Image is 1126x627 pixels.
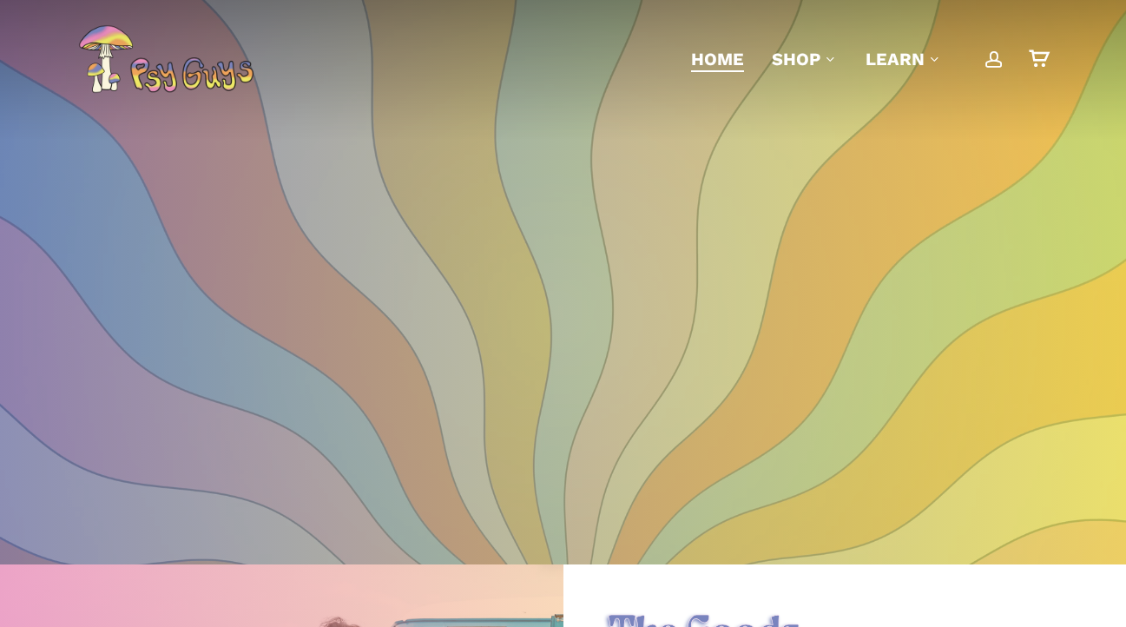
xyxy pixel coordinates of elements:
a: Home [691,47,744,71]
a: Shop [772,47,838,71]
a: Learn [866,47,942,71]
span: Learn [866,49,925,69]
span: Shop [772,49,820,69]
span: Home [691,49,744,69]
img: PsyGuys [78,24,254,94]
